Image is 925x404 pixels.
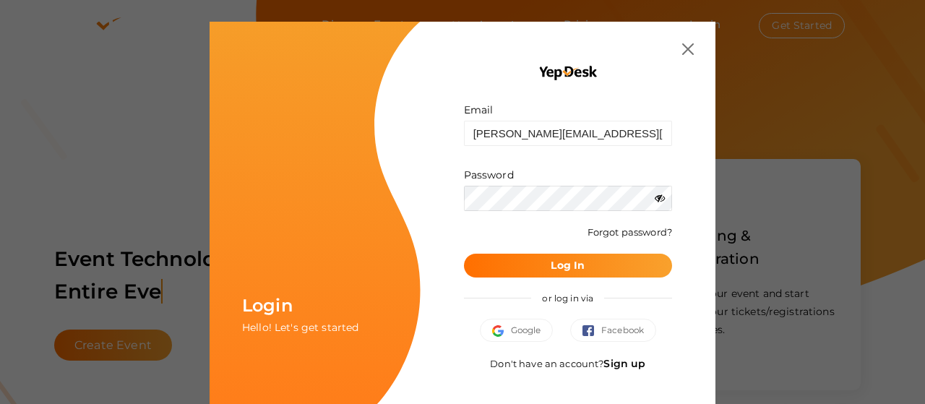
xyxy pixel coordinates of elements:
img: close.svg [682,43,694,55]
img: YEP_black_cropped.png [538,65,598,81]
b: Log In [551,259,585,272]
span: or log in via [531,282,604,314]
span: Login [242,295,293,316]
span: Don't have an account? [490,358,645,369]
label: Email [464,103,494,117]
span: Google [492,323,541,338]
a: Sign up [603,357,645,370]
input: ex: some@example.com [464,121,672,146]
button: Facebook [570,319,656,342]
a: Forgot password? [588,226,672,238]
span: Facebook [582,323,644,338]
img: facebook.svg [582,325,601,337]
button: Google [480,319,554,342]
img: google.svg [492,325,511,337]
label: Password [464,168,514,182]
span: Hello! Let's get started [242,321,358,334]
button: Log In [464,254,672,278]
